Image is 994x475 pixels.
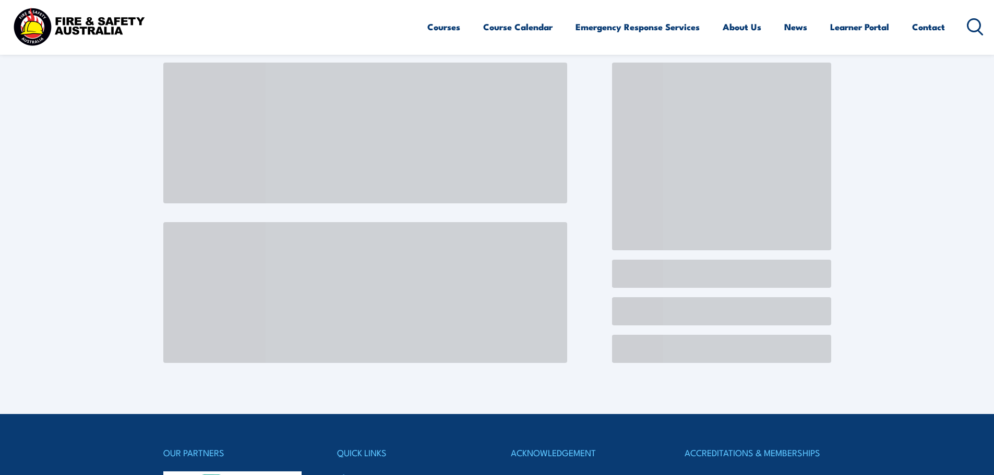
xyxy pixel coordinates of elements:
[723,13,761,41] a: About Us
[685,445,831,460] h4: ACCREDITATIONS & MEMBERSHIPS
[163,445,309,460] h4: OUR PARTNERS
[337,445,483,460] h4: QUICK LINKS
[427,13,460,41] a: Courses
[830,13,889,41] a: Learner Portal
[511,445,657,460] h4: ACKNOWLEDGEMENT
[784,13,807,41] a: News
[576,13,700,41] a: Emergency Response Services
[483,13,553,41] a: Course Calendar
[912,13,945,41] a: Contact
